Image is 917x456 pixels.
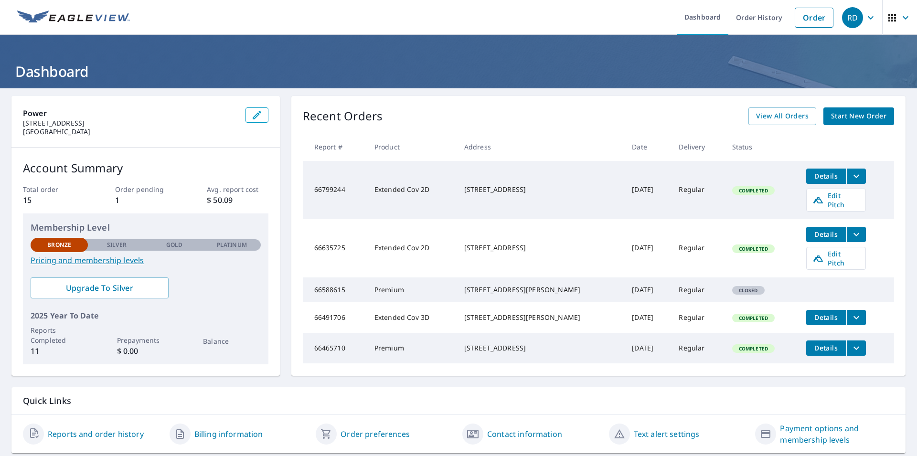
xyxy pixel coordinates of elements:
[806,189,866,212] a: Edit Pitch
[303,302,367,333] td: 66491706
[806,169,846,184] button: detailsBtn-66799244
[812,343,841,352] span: Details
[624,302,671,333] td: [DATE]
[806,227,846,242] button: detailsBtn-66635725
[464,343,617,353] div: [STREET_ADDRESS]
[733,287,764,294] span: Closed
[166,241,182,249] p: Gold
[733,315,774,321] span: Completed
[17,11,130,25] img: EV Logo
[464,285,617,295] div: [STREET_ADDRESS][PERSON_NAME]
[31,310,261,321] p: 2025 Year To Date
[31,221,261,234] p: Membership Level
[624,333,671,363] td: [DATE]
[23,127,238,136] p: [GEOGRAPHIC_DATA]
[23,194,84,206] p: 15
[303,107,383,125] p: Recent Orders
[31,255,261,266] a: Pricing and membership levels
[671,333,724,363] td: Regular
[831,110,886,122] span: Start New Order
[812,171,841,180] span: Details
[624,277,671,302] td: [DATE]
[47,241,71,249] p: Bronze
[23,107,238,119] p: power
[367,133,457,161] th: Product
[812,191,860,209] span: Edit Pitch
[303,133,367,161] th: Report #
[733,187,774,194] span: Completed
[23,395,894,407] p: Quick Links
[117,345,174,357] p: $ 0.00
[733,245,774,252] span: Completed
[748,107,816,125] a: View All Orders
[725,133,799,161] th: Status
[303,219,367,277] td: 66635725
[207,194,268,206] p: $ 50.09
[795,8,833,28] a: Order
[31,325,88,345] p: Reports Completed
[671,219,724,277] td: Regular
[303,161,367,219] td: 66799244
[846,227,866,242] button: filesDropdownBtn-66635725
[367,219,457,277] td: Extended Cov 2D
[367,161,457,219] td: Extended Cov 2D
[48,428,144,440] a: Reports and order history
[217,241,247,249] p: Platinum
[31,277,169,298] a: Upgrade To Silver
[341,428,410,440] a: Order preferences
[846,310,866,325] button: filesDropdownBtn-66491706
[367,277,457,302] td: Premium
[11,62,906,81] h1: Dashboard
[367,333,457,363] td: Premium
[23,119,238,127] p: [STREET_ADDRESS]
[23,184,84,194] p: Total order
[842,7,863,28] div: RD
[117,335,174,345] p: Prepayments
[780,423,894,445] a: Payment options and membership levels
[464,313,617,322] div: [STREET_ADDRESS][PERSON_NAME]
[733,345,774,352] span: Completed
[634,428,700,440] a: Text alert settings
[303,277,367,302] td: 66588615
[115,184,176,194] p: Order pending
[115,194,176,206] p: 1
[624,161,671,219] td: [DATE]
[671,133,724,161] th: Delivery
[806,310,846,325] button: detailsBtn-66491706
[624,133,671,161] th: Date
[203,336,260,346] p: Balance
[487,428,562,440] a: Contact information
[671,277,724,302] td: Regular
[194,428,263,440] a: Billing information
[823,107,894,125] a: Start New Order
[624,219,671,277] td: [DATE]
[671,161,724,219] td: Regular
[107,241,127,249] p: Silver
[303,333,367,363] td: 66465710
[806,247,866,270] a: Edit Pitch
[367,302,457,333] td: Extended Cov 3D
[846,169,866,184] button: filesDropdownBtn-66799244
[812,313,841,322] span: Details
[38,283,161,293] span: Upgrade To Silver
[671,302,724,333] td: Regular
[464,243,617,253] div: [STREET_ADDRESS]
[846,340,866,356] button: filesDropdownBtn-66465710
[812,249,860,267] span: Edit Pitch
[23,159,268,177] p: Account Summary
[207,184,268,194] p: Avg. report cost
[464,185,617,194] div: [STREET_ADDRESS]
[806,340,846,356] button: detailsBtn-66465710
[812,230,841,239] span: Details
[756,110,809,122] span: View All Orders
[457,133,624,161] th: Address
[31,345,88,357] p: 11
